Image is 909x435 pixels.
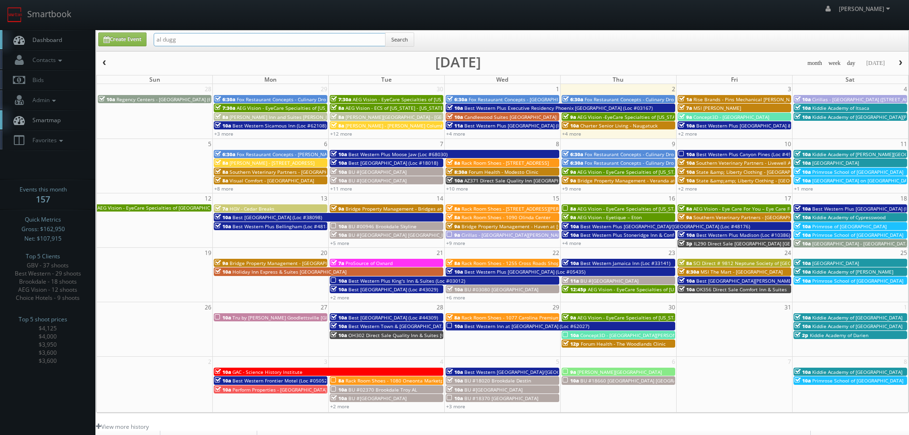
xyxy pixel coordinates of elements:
span: 16 [668,193,676,203]
span: Kiddie Academy of Darien [810,332,868,339]
span: Kiddie Academy of [PERSON_NAME] [812,268,893,275]
span: BU #[GEOGRAPHIC_DATA] [464,386,522,393]
span: Best Western Inn at [GEOGRAPHIC_DATA] (Loc #62027) [464,323,589,329]
span: Fox Restaurant Concepts - [PERSON_NAME][GEOGRAPHIC_DATA] [237,151,382,158]
span: 8a [679,205,692,212]
span: 10a [563,122,579,129]
span: Sat [846,75,855,84]
span: Concept3D - [GEOGRAPHIC_DATA][PERSON_NAME] [580,332,694,339]
span: [PERSON_NAME] Inn and Suites [PERSON_NAME] [230,114,341,120]
a: +8 more [214,185,233,192]
span: Rack Room Shoes - 1080 Oneonta Marketplace [345,377,453,384]
span: 10a [447,386,463,393]
a: +6 more [446,294,465,301]
span: Fri [731,75,738,84]
span: 7a [215,205,228,212]
span: Smartmap [28,116,61,124]
span: 10a [331,314,347,321]
span: 10a [563,332,579,339]
span: 8a [331,114,344,120]
span: Bids [28,76,44,84]
span: 9a [447,223,460,230]
span: 10a [447,369,463,375]
span: Rise Brands - Pins Mechanical [PERSON_NAME] [693,96,801,103]
span: 6:30a [563,151,583,158]
span: Best Western Plus [GEOGRAPHIC_DATA] &amp; Suites (Loc #44475) [696,122,849,129]
span: 6:30a [563,96,583,103]
span: 10a [331,232,347,238]
span: 10a [447,105,463,111]
span: Bridge Property Management - Haven at [GEOGRAPHIC_DATA] [461,223,603,230]
span: 14 [436,193,444,203]
button: [DATE] [863,57,888,69]
span: 8a [215,114,228,120]
span: 10a [447,286,463,293]
span: 29 [320,84,328,94]
a: +4 more [562,130,581,137]
span: 4 [903,84,908,94]
span: Fox Restaurant Concepts - Culinary Dropout - [GEOGRAPHIC_DATA] [585,96,735,103]
span: 10a [447,114,463,120]
span: Tru by [PERSON_NAME] Goodlettsville [GEOGRAPHIC_DATA] [232,314,367,321]
span: 9 [671,139,676,149]
span: 12:45p [563,286,586,293]
span: 8a [447,205,460,212]
span: 8a [447,260,460,266]
span: 10a [331,395,347,402]
span: Primrose School of [GEOGRAPHIC_DATA] [812,277,903,284]
span: Best Western Plus [GEOGRAPHIC_DATA] (Loc #35038) [464,122,585,129]
span: 10a [794,232,811,238]
span: AEG Vision - ECS of [US_STATE] - [US_STATE] Valley Family Eye Care [345,105,498,111]
span: Bridge Property Management - Bridges at [GEOGRAPHIC_DATA] [345,205,490,212]
span: 9a [563,314,576,321]
span: 10a [215,223,231,230]
span: Best Western Town & [GEOGRAPHIC_DATA] (Loc #05423) [348,323,477,329]
span: Rack Room Shoes - [STREET_ADDRESS] [461,159,549,166]
span: [PERSON_NAME] [839,5,893,13]
span: Fox Restaurant Concepts - Culinary Dropout - Tempe [585,159,704,166]
span: 13 [320,193,328,203]
span: AEG Vision - EyeCare Specialties of [US_STATE] – Southwest Orlando Eye Care [237,105,414,111]
span: MSI [PERSON_NAME] [693,105,741,111]
span: BU #18020 Brookdale Destin [464,377,531,384]
input: Search for Events [154,33,386,46]
span: 5 [207,139,212,149]
span: 21 [436,248,444,258]
span: 10a [331,169,347,175]
span: BU #02370 Brookdale Troy AL [348,386,417,393]
a: +2 more [678,185,697,192]
span: 10a [331,159,347,166]
span: 10a [794,223,811,230]
span: 6 [323,139,328,149]
span: 10a [794,314,811,321]
span: 23 [668,248,676,258]
span: HGV - Cedar Breaks [230,205,274,212]
a: +12 more [330,130,352,137]
span: MSI The Mart - [GEOGRAPHIC_DATA] [700,268,783,275]
span: 2 [671,84,676,94]
span: 8a [563,205,576,212]
span: [GEOGRAPHIC_DATA] [812,260,859,266]
span: Best [GEOGRAPHIC_DATA] (Loc #18018) [348,159,438,166]
span: 10a [794,169,811,175]
span: 17 [784,193,792,203]
button: month [804,57,825,69]
span: BU #18370 [GEOGRAPHIC_DATA] [464,395,538,402]
span: 7:30a [331,96,351,103]
span: 10a [679,159,695,166]
span: Kiddie Academy of [GEOGRAPHIC_DATA] [812,323,902,329]
a: View more history [96,423,149,431]
span: 8a [215,177,228,184]
span: 10a [215,369,231,375]
button: week [825,57,844,69]
span: 8a [331,105,344,111]
span: Net: $107,915 [24,234,62,244]
span: 6:30a [215,151,235,158]
span: 8a [679,260,692,266]
a: +3 more [446,403,465,410]
span: 20 [320,248,328,258]
span: 10a [794,96,811,103]
span: 10a [794,114,811,120]
span: Best [GEOGRAPHIC_DATA] (Loc #43029) [348,286,438,293]
span: Best Western Frontier Motel (Loc #05052) [232,377,329,384]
